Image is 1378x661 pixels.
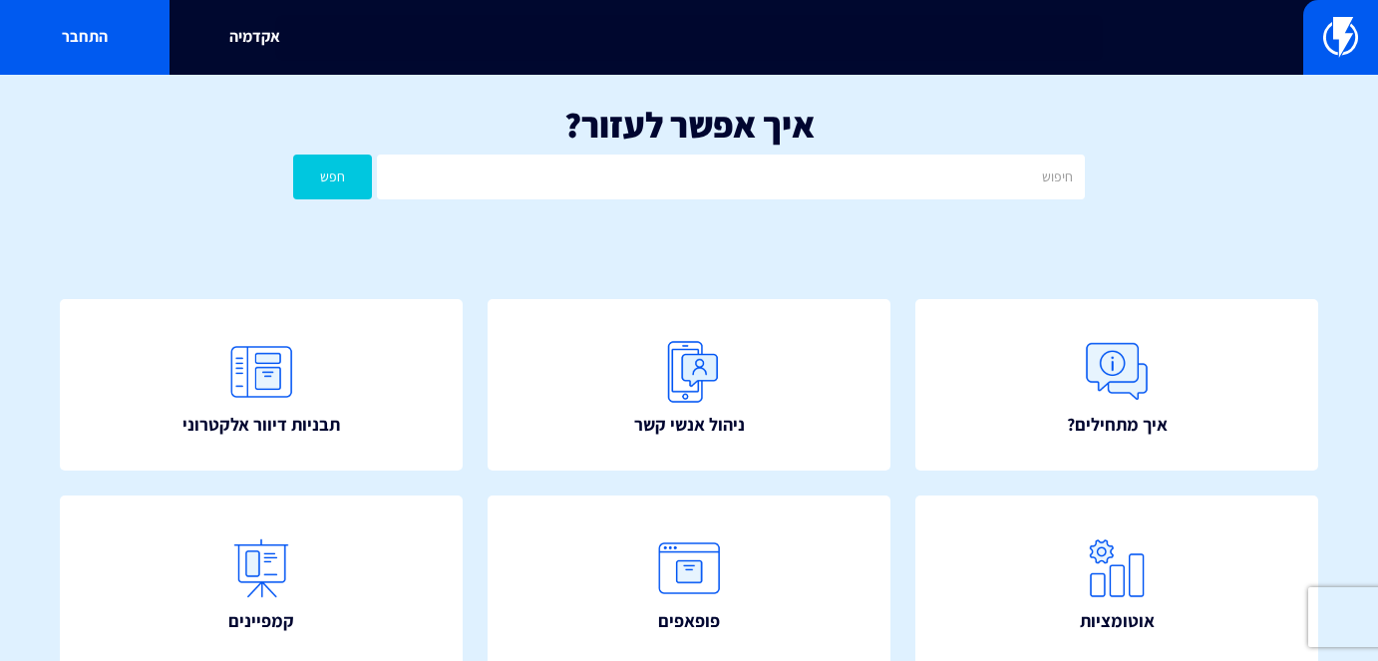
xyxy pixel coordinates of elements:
[182,412,340,438] span: תבניות דיוור אלקטרוני
[1080,608,1155,634] span: אוטומציות
[275,15,1102,61] input: חיפוש מהיר...
[293,155,372,199] button: חפש
[658,608,720,634] span: פופאפים
[488,299,890,471] a: ניהול אנשי קשר
[30,105,1348,145] h1: איך אפשר לעזור?
[60,299,463,471] a: תבניות דיוור אלקטרוני
[228,608,294,634] span: קמפיינים
[915,299,1318,471] a: איך מתחילים?
[377,155,1084,199] input: חיפוש
[634,412,745,438] span: ניהול אנשי קשר
[1067,412,1168,438] span: איך מתחילים?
